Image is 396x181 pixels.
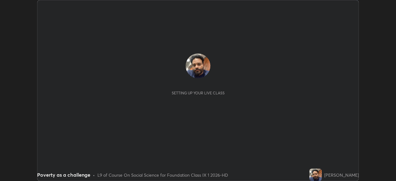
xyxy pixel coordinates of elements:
[172,91,225,95] div: Setting up your live class
[97,172,228,178] div: L9 of Course On Social Science for Foundation Class IX 1 2026-HD
[309,169,322,181] img: 69465bb0a14341c89828f5238919e982.jpg
[93,172,95,178] div: •
[37,171,90,179] div: Poverty as a challenge
[324,172,359,178] div: [PERSON_NAME]
[186,54,210,78] img: 69465bb0a14341c89828f5238919e982.jpg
